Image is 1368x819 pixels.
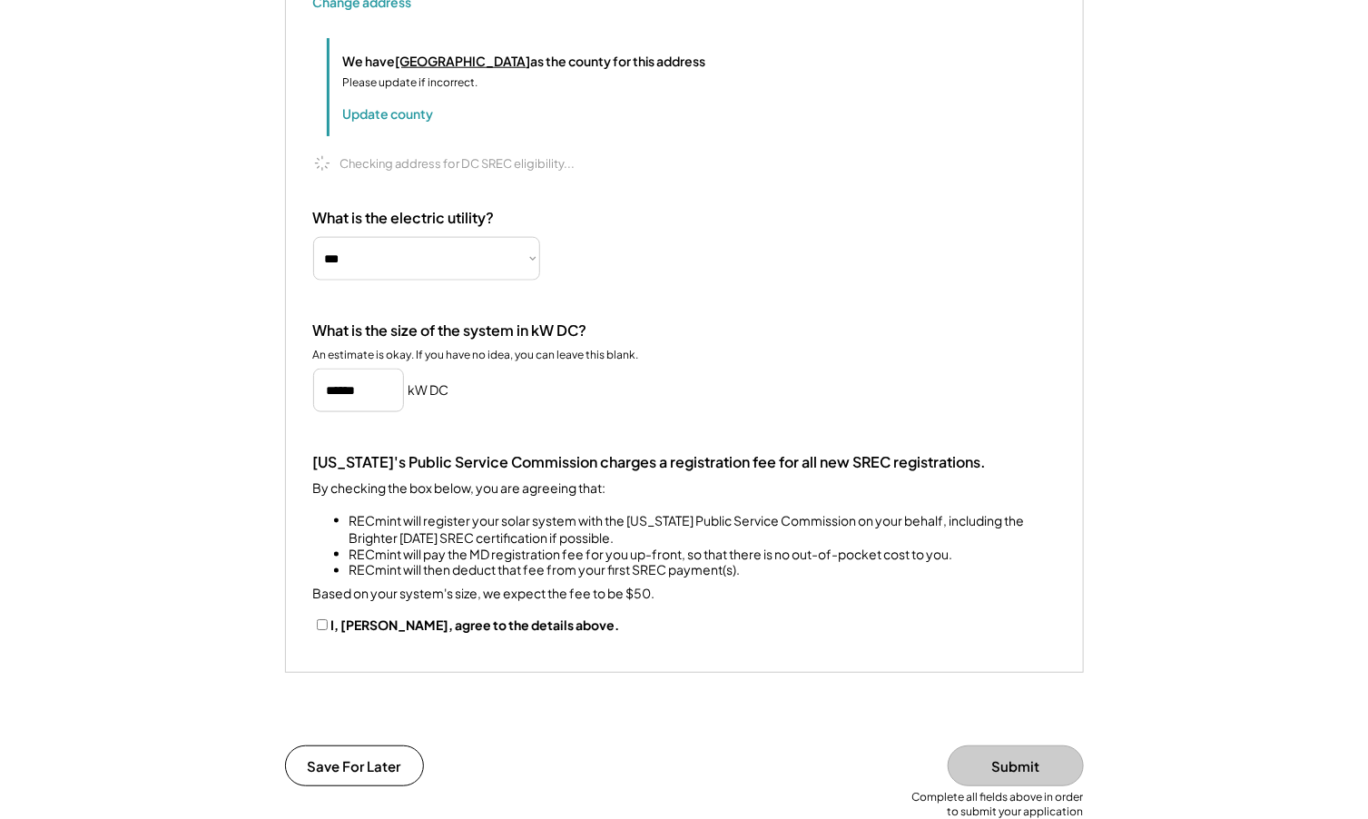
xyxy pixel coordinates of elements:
div: Based on your system's size, we expect the fee to be $50. [313,586,655,602]
div: [US_STATE]'s Public Service Commission charges a registration fee for all new SREC registrations. [313,453,987,472]
button: Save For Later [285,745,424,786]
li: RECmint will then deduct that fee from your first SREC payment(s). [349,562,1056,578]
div: What is the electric utility? [313,209,495,228]
div: Please update if incorrect. [343,74,478,91]
div: Complete all fields above in order to submit your application [902,791,1084,819]
div: By checking the box below, you are agreeing that: [313,479,1056,578]
label: I, [PERSON_NAME], agree to the details above. [330,617,619,634]
div: What is the size of the system in kW DC? [313,321,587,340]
div: We have as the county for this address [343,52,706,71]
h5: kW DC [408,381,449,400]
button: Submit [948,745,1084,786]
button: Update county [343,104,434,123]
u: [GEOGRAPHIC_DATA] [396,53,531,69]
div: An estimate is okay. If you have no idea, you can leave this blank. [313,348,639,362]
li: RECmint will pay the MD registration fee for you up-front, so that there is no out-of-pocket cost... [349,546,1056,562]
li: RECmint will register your solar system with the [US_STATE] Public Service Commission on your beh... [349,512,1056,545]
div: Checking address for DC SREC eligibility... [340,155,576,172]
